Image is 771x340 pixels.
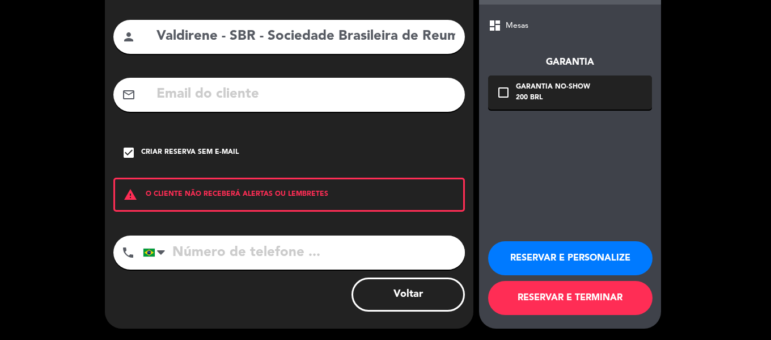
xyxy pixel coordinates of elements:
[143,236,170,269] div: Brazil (Brasil): +55
[516,93,590,104] div: 200 BRL
[488,281,653,315] button: RESERVAR E TERMINAR
[516,82,590,93] div: Garantia No-show
[122,146,135,159] i: check_box
[122,88,135,102] i: mail_outline
[506,19,528,32] span: Mesas
[113,178,465,212] div: O CLIENTE NÃO RECEBERÁ ALERTAS OU LEMBRETES
[488,241,653,275] button: RESERVAR E PERSONALIZE
[121,246,135,259] i: phone
[155,83,456,106] input: Email do cliente
[351,278,465,312] button: Voltar
[143,236,465,270] input: Número de telefone ...
[488,19,502,32] span: dashboard
[122,30,135,44] i: person
[155,25,456,48] input: Nome do cliente
[141,147,239,158] div: Criar reserva sem e-mail
[115,188,146,202] i: warning
[497,86,510,99] i: check_box_outline_blank
[488,55,652,70] div: Garantia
